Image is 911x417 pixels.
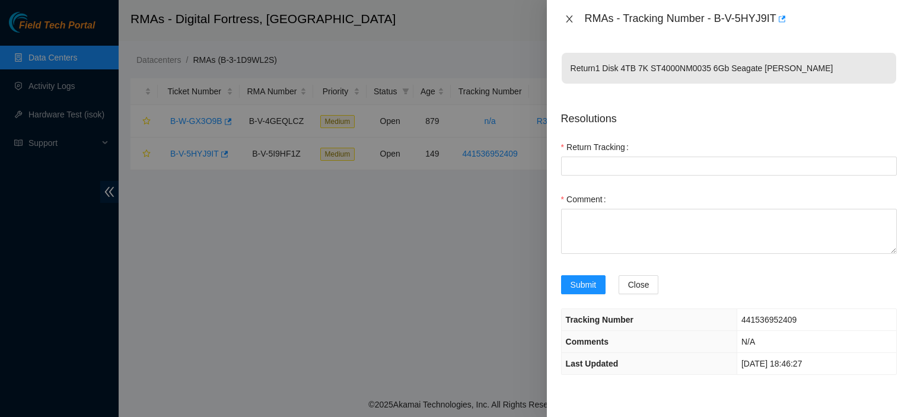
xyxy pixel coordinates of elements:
[561,157,897,176] input: Return Tracking
[741,315,797,324] span: 441536952409
[561,209,897,254] textarea: Comment
[741,337,755,346] span: N/A
[561,275,606,294] button: Submit
[566,337,609,346] span: Comments
[561,101,897,127] p: Resolutions
[561,138,633,157] label: Return Tracking
[561,14,578,25] button: Close
[562,53,896,84] p: Return 1 Disk 4TB 7K ST4000NM0035 6Gb Seagate [PERSON_NAME]
[741,359,802,368] span: [DATE] 18:46:27
[566,315,633,324] span: Tracking Number
[566,359,619,368] span: Last Updated
[565,14,574,24] span: close
[585,9,897,28] div: RMAs - Tracking Number - B-V-5HYJ9IT
[628,278,649,291] span: Close
[561,190,611,209] label: Comment
[571,278,597,291] span: Submit
[619,275,659,294] button: Close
